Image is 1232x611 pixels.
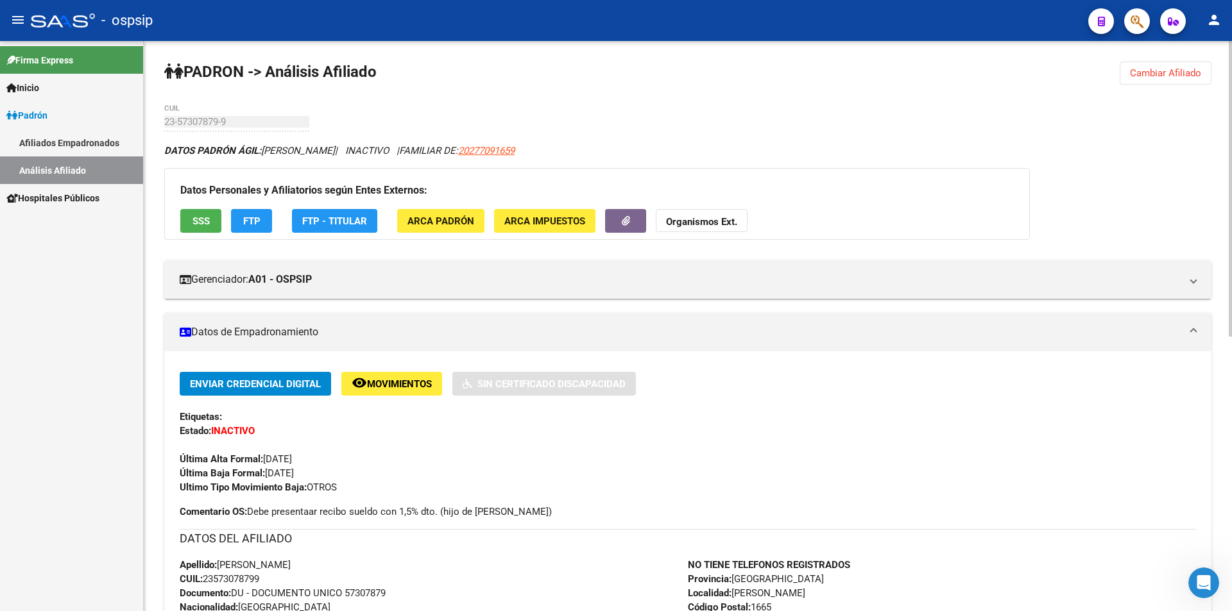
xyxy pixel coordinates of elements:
[180,272,1181,287] mat-panel-title: Gerenciador:
[101,6,153,35] span: - ospsip
[180,506,247,517] strong: Comentario OS:
[688,559,850,571] strong: NO TIENE TELEFONOS REGISTRADOS
[688,587,732,599] strong: Localidad:
[292,209,377,233] button: FTP - Titular
[180,559,291,571] span: [PERSON_NAME]
[688,587,805,599] span: [PERSON_NAME]
[180,481,307,493] strong: Ultimo Tipo Movimiento Baja:
[341,372,442,396] button: Movimientos
[399,145,515,156] span: FAMILIAR DE:
[180,573,259,585] span: 23573078799
[180,505,552,519] span: Debe presentaar recibo sueldo con 1,5% dto. (hijo de [PERSON_NAME])
[180,209,221,233] button: SSS
[397,209,484,233] button: ARCA Padrón
[180,530,1196,548] h3: DATOS DEL AFILIADO
[164,63,377,81] strong: PADRON -> Análisis Afiliado
[180,559,217,571] strong: Apellido:
[1130,67,1201,79] span: Cambiar Afiliado
[407,215,474,227] span: ARCA Padrón
[190,378,321,390] span: Enviar Credencial Digital
[6,53,73,67] span: Firma Express
[504,215,585,227] span: ARCA Impuestos
[164,145,335,156] span: [PERSON_NAME]
[164,145,261,156] strong: DATOS PADRÓN ÁGIL:
[164,145,515,156] i: | INACTIVO |
[211,425,255,437] strong: INACTIVO
[180,467,265,479] strong: Última Baja Formal:
[688,573,824,585] span: [GEOGRAPHIC_DATA]
[6,81,39,95] span: Inicio
[302,215,367,227] span: FTP - Titular
[180,587,386,599] span: DU - DOCUMENTO UNICO 57307879
[180,372,331,396] button: Enviar Credencial Digital
[180,453,292,465] span: [DATE]
[6,191,99,205] span: Hospitales Públicos
[180,467,294,479] span: [DATE]
[688,573,732,585] strong: Provincia:
[1188,567,1219,598] iframe: Intercom live chat
[656,209,748,233] button: Organismos Ext.
[180,453,263,465] strong: Última Alta Formal:
[180,573,203,585] strong: CUIL:
[180,587,231,599] strong: Documento:
[180,481,337,493] span: OTROS
[458,145,515,156] span: 20277091659
[452,372,636,396] button: Sin Certificado Discapacidad
[180,425,211,437] strong: Estado:
[477,378,626,390] span: Sin Certificado Discapacidad
[180,325,1181,339] mat-panel-title: Datos de Empadronamiento
[248,272,312,287] strong: A01 - OSPSIP
[243,215,261,227] span: FTP
[10,12,26,28] mat-icon: menu
[1120,62,1211,85] button: Cambiar Afiliado
[494,209,595,233] button: ARCA Impuestos
[367,378,432,390] span: Movimientos
[352,375,367,390] mat-icon: remove_red_eye
[231,209,272,233] button: FTP
[180,411,222,423] strong: Etiquetas:
[193,215,210,227] span: SSS
[164,260,1211,299] mat-expansion-panel-header: Gerenciador:A01 - OSPSIP
[180,181,1014,199] h3: Datos Personales y Afiliatorios según Entes Externos:
[164,313,1211,351] mat-expansion-panel-header: Datos de Empadronamiento
[6,108,47,122] span: Padrón
[1206,12,1222,28] mat-icon: person
[666,216,737,228] strong: Organismos Ext.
